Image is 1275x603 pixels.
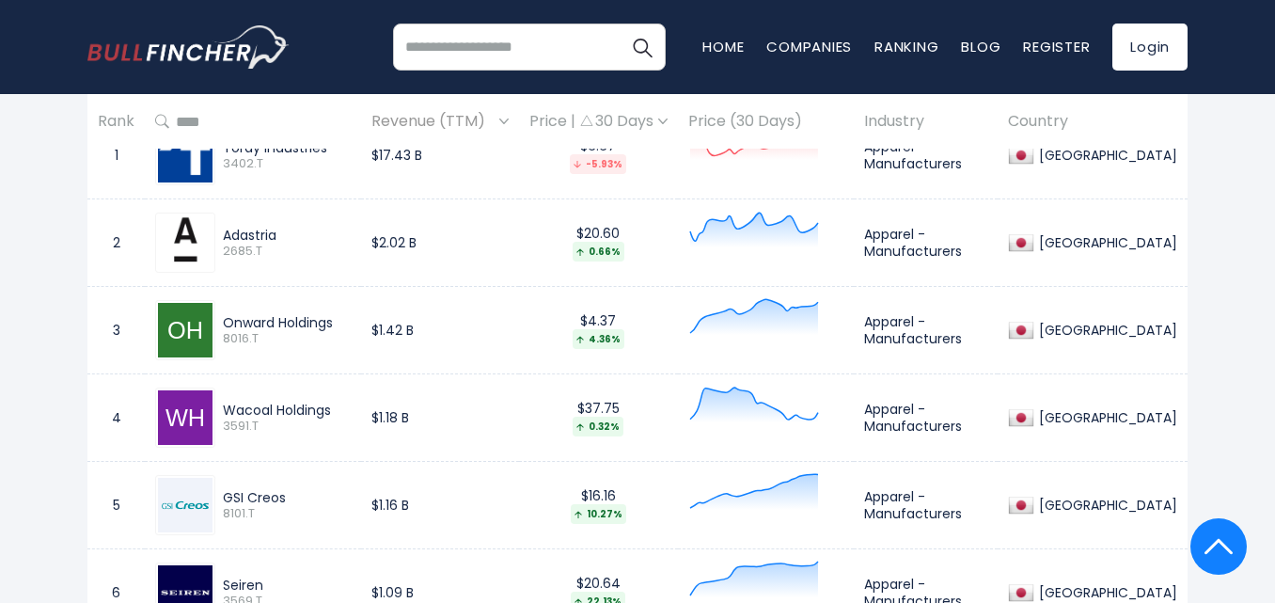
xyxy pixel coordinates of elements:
[854,462,998,549] td: Apparel - Manufacturers
[529,312,668,349] div: $4.37
[529,487,668,524] div: $16.16
[223,139,351,156] div: Toray Industries
[854,94,998,150] th: Industry
[361,112,519,199] td: $17.43 B
[87,374,145,462] td: 4
[223,506,351,522] span: 8101.T
[961,37,1000,56] a: Blog
[158,215,212,270] img: 2685.T.png
[998,94,1188,150] th: Country
[1023,37,1090,56] a: Register
[1034,584,1177,601] div: [GEOGRAPHIC_DATA]
[87,199,145,287] td: 2
[854,287,998,374] td: Apparel - Manufacturers
[702,37,744,56] a: Home
[619,24,666,71] button: Search
[361,199,519,287] td: $2.02 B
[1034,147,1177,164] div: [GEOGRAPHIC_DATA]
[223,331,351,347] span: 8016.T
[529,225,668,262] div: $20.60
[87,287,145,374] td: 3
[529,112,668,132] div: Price | 30 Days
[678,94,854,150] th: Price (30 Days)
[223,314,351,331] div: Onward Holdings
[223,489,351,506] div: GSI Creos
[87,94,145,150] th: Rank
[223,156,351,172] span: 3402.T
[87,25,290,69] a: Go to homepage
[361,374,519,462] td: $1.18 B
[573,417,623,436] div: 0.32%
[223,227,351,244] div: Adastria
[87,112,145,199] td: 1
[529,400,668,436] div: $37.75
[529,137,668,174] div: $6.67
[573,242,624,262] div: 0.66%
[1034,322,1177,339] div: [GEOGRAPHIC_DATA]
[573,329,624,349] div: 4.36%
[571,504,626,524] div: 10.27%
[223,402,351,419] div: Wacoal Holdings
[158,478,212,532] img: 8101.T.png
[1034,409,1177,426] div: [GEOGRAPHIC_DATA]
[361,462,519,549] td: $1.16 B
[854,112,998,199] td: Apparel - Manufacturers
[1034,234,1177,251] div: [GEOGRAPHIC_DATA]
[223,244,351,260] span: 2685.T
[371,107,495,136] span: Revenue (TTM)
[158,128,212,182] img: 3402.T.png
[854,374,998,462] td: Apparel - Manufacturers
[223,419,351,435] span: 3591.T
[874,37,938,56] a: Ranking
[87,462,145,549] td: 5
[854,199,998,287] td: Apparel - Manufacturers
[1112,24,1188,71] a: Login
[361,287,519,374] td: $1.42 B
[766,37,852,56] a: Companies
[223,577,351,594] div: Seiren
[87,25,290,69] img: bullfincher logo
[570,154,626,174] div: -5.93%
[1034,497,1177,514] div: [GEOGRAPHIC_DATA]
